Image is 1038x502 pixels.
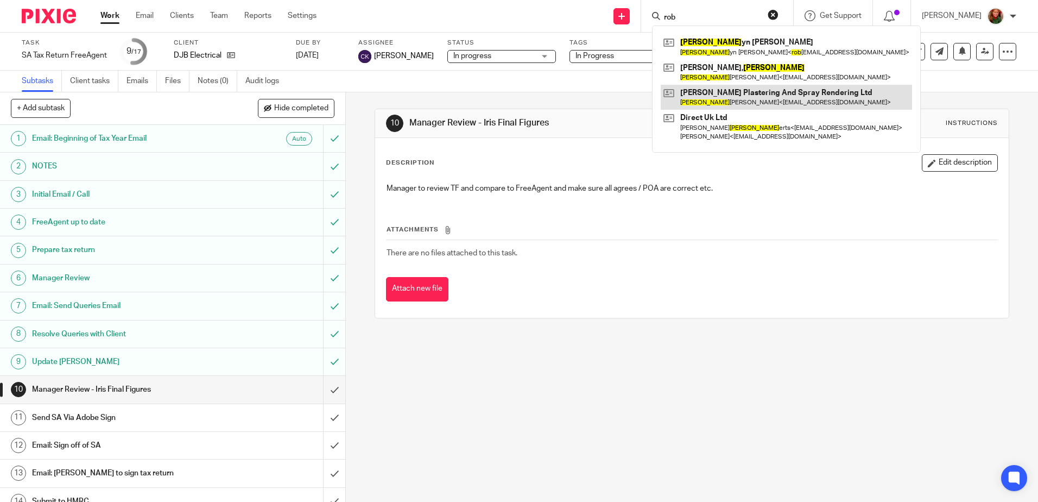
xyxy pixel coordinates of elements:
h1: Update [PERSON_NAME] [32,354,219,370]
input: Search [663,13,761,23]
div: 10 [386,115,403,132]
label: Task [22,39,107,47]
label: Client [174,39,282,47]
div: SA Tax Return FreeAgent [22,50,107,61]
a: Reports [244,10,271,21]
div: 10 [11,382,26,397]
div: Auto [286,132,312,146]
div: 9 [11,354,26,369]
span: [DATE] [296,52,319,59]
a: Emails [126,71,157,92]
a: Clients [170,10,194,21]
h1: Email: [PERSON_NAME] to sign tax return [32,465,219,481]
a: Notes (0) [198,71,237,92]
h1: Manager Review [32,270,219,286]
span: In Progress [575,52,614,60]
p: Description [386,159,434,167]
a: Email [136,10,154,21]
label: Tags [569,39,678,47]
a: Settings [288,10,317,21]
h1: Prepare tax return [32,242,219,258]
p: [PERSON_NAME] [922,10,982,21]
span: Get Support [820,12,862,20]
p: DJB Electrical [174,50,221,61]
a: Subtasks [22,71,62,92]
img: svg%3E [358,50,371,63]
a: Files [165,71,189,92]
div: 13 [11,466,26,481]
h1: Initial Email / Call [32,186,219,203]
h1: NOTES [32,158,219,174]
h1: Email: Beginning of Tax Year Email [32,130,219,147]
div: 3 [11,187,26,202]
h1: Manager Review - Iris Final Figures [409,117,715,129]
span: [PERSON_NAME] [374,51,434,61]
span: In progress [453,52,491,60]
a: Team [210,10,228,21]
div: 8 [11,327,26,342]
button: + Add subtask [11,99,71,117]
small: /17 [131,49,141,55]
h1: Manager Review - Iris Final Figures [32,381,219,398]
span: There are no files attached to this task. [387,249,517,257]
button: Edit description [922,154,998,172]
div: 7 [11,298,26,313]
a: Client tasks [70,71,118,92]
div: 6 [11,271,26,286]
div: 2 [11,159,26,174]
button: Hide completed [258,99,334,117]
h1: Email: Send Queries Email [32,298,219,314]
p: Manager to review TF and compare to FreeAgent and make sure all agrees / POA are correct etc. [387,183,997,194]
button: Clear [768,9,778,20]
h1: Resolve Queries with Client [32,326,219,342]
div: 9 [126,45,141,58]
img: Pixie [22,9,76,23]
span: Attachments [387,227,439,233]
a: Work [100,10,119,21]
div: 1 [11,131,26,146]
span: Hide completed [274,104,328,113]
a: Audit logs [245,71,287,92]
div: 5 [11,243,26,258]
div: Instructions [946,119,998,128]
label: Status [447,39,556,47]
div: 4 [11,215,26,230]
div: 11 [11,410,26,425]
div: 12 [11,438,26,453]
label: Due by [296,39,345,47]
label: Assignee [358,39,434,47]
h1: Email: Sign off of SA [32,437,219,454]
button: Attach new file [386,277,448,302]
img: sallycropped.JPG [987,8,1004,25]
h1: Send SA Via Adobe Sign [32,410,219,426]
h1: FreeAgent up to date [32,214,219,230]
